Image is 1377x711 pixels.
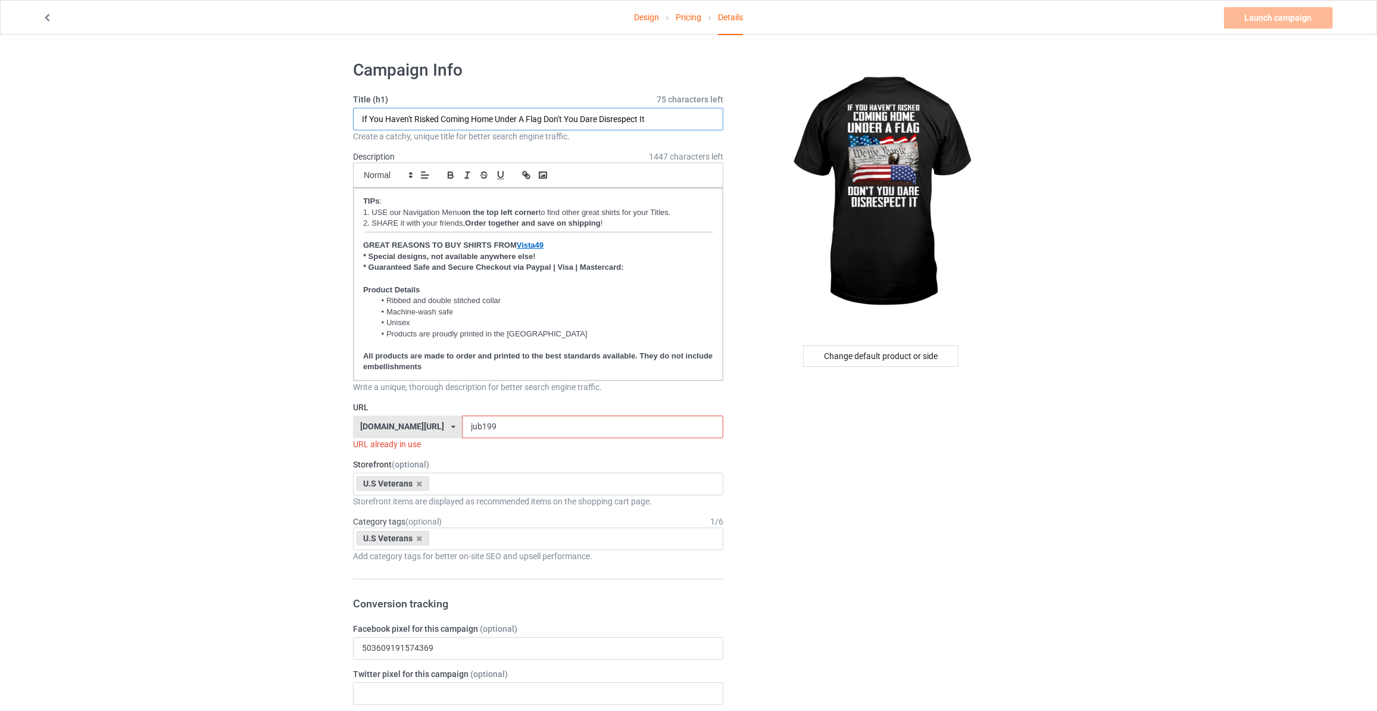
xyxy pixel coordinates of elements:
strong: TIPs [363,197,379,205]
a: Design [634,1,659,34]
div: Storefront items are displayed as recommended items on the shopping cart page. [353,495,723,507]
div: 1 / 6 [710,516,723,528]
span: 1447 characters left [649,151,723,163]
h1: Campaign Info [353,60,723,81]
strong: Order together and save on shipping [465,219,601,227]
li: Products are proudly printed in the [GEOGRAPHIC_DATA] [375,329,713,339]
label: Category tags [353,516,442,528]
span: (optional) [470,669,508,679]
img: Screenshot_at_Jul_03_11-49-29.png [363,230,713,237]
li: Unisex [375,317,713,328]
label: Twitter pixel for this campaign [353,668,723,680]
span: 75 characters left [657,93,723,105]
div: Details [718,1,743,35]
a: Vista49 [517,241,544,250]
label: Title (h1) [353,93,723,105]
p: : [363,196,713,207]
div: U.S Veterans [357,531,429,545]
strong: All products are made to order and printed to the best standards available. They do not include e... [363,351,715,372]
div: URL already in use [353,438,723,450]
div: U.S Veterans [357,476,429,491]
strong: GREAT REASONS TO BUY SHIRTS FROM [363,241,517,250]
strong: on the top left corner [461,208,539,217]
span: (optional) [405,517,442,526]
p: 2. SHARE it with your friends, ! [363,218,713,229]
li: Machine-wash safe [375,307,713,317]
label: Description [353,152,395,161]
p: 1. USE our Navigation Menu to find other great shirts for your Titles. [363,207,713,219]
div: Create a catchy, unique title for better search engine traffic. [353,130,723,142]
div: Add category tags for better on-site SEO and upsell performance. [353,550,723,562]
div: Change default product or side [803,345,958,367]
div: Write a unique, thorough description for better search engine traffic. [353,381,723,393]
strong: * Guaranteed Safe and Secure Checkout via Paypal | Visa | Mastercard: [363,263,624,272]
label: Storefront [353,459,723,470]
label: Facebook pixel for this campaign [353,623,723,635]
li: Ribbed and double stitched collar [375,295,713,306]
label: URL [353,401,723,413]
strong: * Special designs, not available anywhere else! [363,252,536,261]
span: (optional) [480,624,517,634]
span: (optional) [392,460,429,469]
strong: Product Details [363,285,420,294]
h3: Conversion tracking [353,597,723,610]
a: Pricing [676,1,701,34]
div: [DOMAIN_NAME][URL] [360,422,444,431]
